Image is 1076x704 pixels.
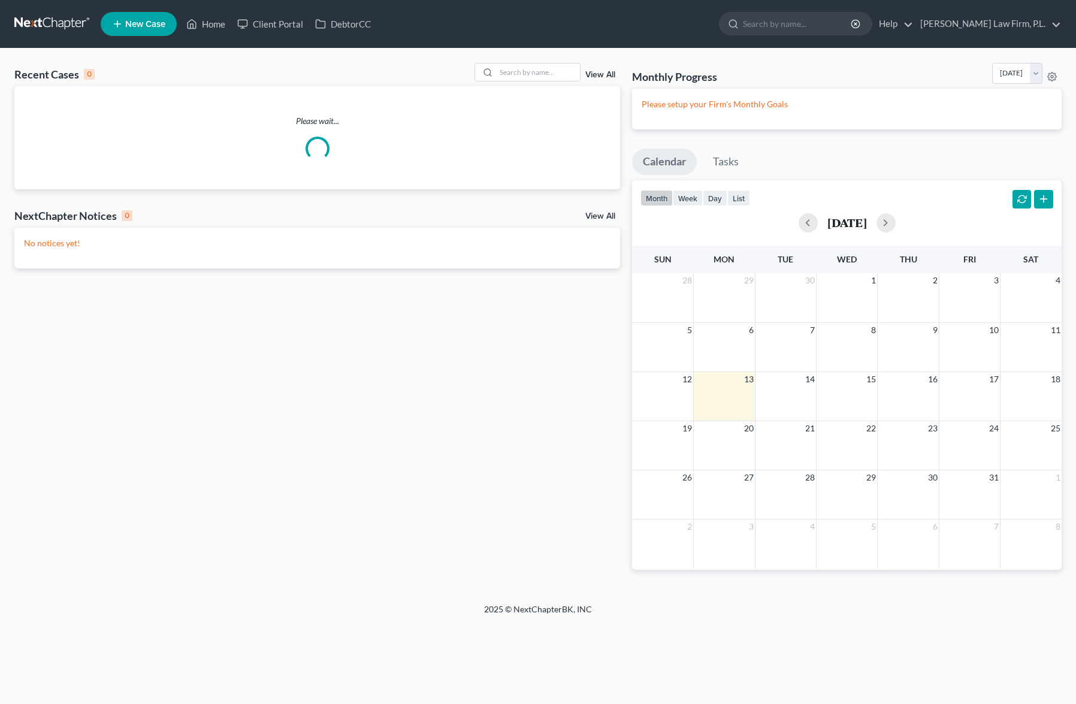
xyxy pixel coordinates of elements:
[686,323,693,337] span: 5
[804,421,816,436] span: 21
[809,323,816,337] span: 7
[14,115,620,127] p: Please wait...
[84,69,95,80] div: 0
[125,20,165,29] span: New Case
[900,254,917,264] span: Thu
[870,323,877,337] span: 8
[714,254,735,264] span: Mon
[865,470,877,485] span: 29
[197,603,879,625] div: 2025 © NextChapterBK, INC
[1050,372,1062,386] span: 18
[870,519,877,534] span: 5
[180,13,231,35] a: Home
[837,254,857,264] span: Wed
[673,190,703,206] button: week
[743,273,755,288] span: 29
[14,67,95,81] div: Recent Cases
[681,421,693,436] span: 19
[778,254,793,264] span: Tue
[632,70,717,84] h3: Monthly Progress
[14,209,132,223] div: NextChapter Notices
[932,519,939,534] span: 6
[654,254,672,264] span: Sun
[927,421,939,436] span: 23
[743,372,755,386] span: 13
[993,273,1000,288] span: 3
[873,13,913,35] a: Help
[927,470,939,485] span: 30
[1054,273,1062,288] span: 4
[993,519,1000,534] span: 7
[804,372,816,386] span: 14
[743,421,755,436] span: 20
[870,273,877,288] span: 1
[642,98,1052,110] p: Please setup your Firm's Monthly Goals
[686,519,693,534] span: 2
[827,216,867,229] h2: [DATE]
[743,470,755,485] span: 27
[809,519,816,534] span: 4
[988,421,1000,436] span: 24
[1054,470,1062,485] span: 1
[932,323,939,337] span: 9
[804,273,816,288] span: 30
[1054,519,1062,534] span: 8
[496,64,580,81] input: Search by name...
[927,372,939,386] span: 16
[914,13,1061,35] a: [PERSON_NAME] Law Firm, P.L.
[727,190,750,206] button: list
[681,372,693,386] span: 12
[1050,323,1062,337] span: 11
[932,273,939,288] span: 2
[585,71,615,79] a: View All
[231,13,309,35] a: Client Portal
[1023,254,1038,264] span: Sat
[865,421,877,436] span: 22
[748,323,755,337] span: 6
[585,212,615,220] a: View All
[988,323,1000,337] span: 10
[703,190,727,206] button: day
[865,372,877,386] span: 15
[963,254,976,264] span: Fri
[988,470,1000,485] span: 31
[1050,421,1062,436] span: 25
[804,470,816,485] span: 28
[681,470,693,485] span: 26
[681,273,693,288] span: 28
[632,149,697,175] a: Calendar
[309,13,377,35] a: DebtorCC
[743,13,853,35] input: Search by name...
[24,237,610,249] p: No notices yet!
[122,210,132,221] div: 0
[748,519,755,534] span: 3
[640,190,673,206] button: month
[702,149,749,175] a: Tasks
[988,372,1000,386] span: 17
